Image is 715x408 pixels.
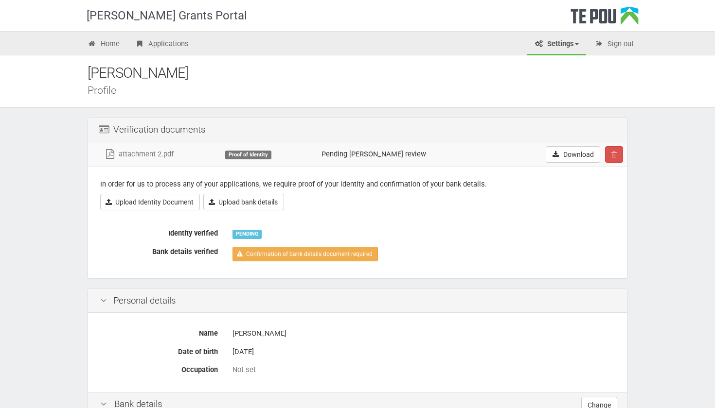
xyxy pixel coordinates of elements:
a: Home [80,34,127,55]
a: Upload Identity Document [100,194,200,210]
div: PENDING [232,230,262,238]
a: Upload bank details [203,194,284,210]
label: Date of birth [93,343,225,357]
div: Personal details [88,289,627,313]
a: Settings [527,34,586,55]
a: Confirmation of bank details document required [232,247,378,261]
a: Applications [128,34,196,55]
div: [PERSON_NAME] [88,63,642,84]
a: Download [546,146,600,163]
div: Verification documents [88,118,627,142]
label: Occupation [93,361,225,375]
div: Te Pou Logo [571,7,639,31]
div: [PERSON_NAME] [232,325,615,342]
label: Identity verified [93,225,225,238]
div: Not set [232,365,615,375]
a: attachment 2.pdf [104,150,174,158]
div: Proof of Identity [225,151,271,159]
div: [DATE] [232,343,615,360]
p: In order for us to process any of your applications, we require proof of your identity and confir... [100,179,615,189]
a: Sign out [587,34,641,55]
div: Profile [88,85,642,95]
label: Bank details verified [93,243,225,257]
td: Pending [PERSON_NAME] review [318,142,494,167]
label: Name [93,325,225,339]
